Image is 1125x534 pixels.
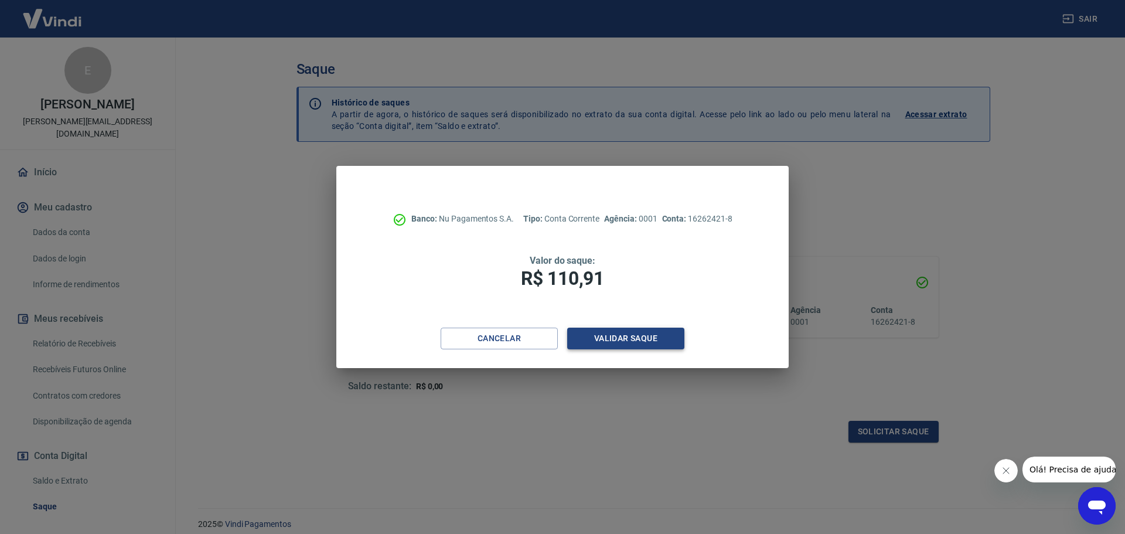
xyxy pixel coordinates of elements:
[530,255,595,266] span: Valor do saque:
[1078,487,1116,525] iframe: Button to launch messaging window
[523,213,599,225] p: Conta Corrente
[523,214,544,223] span: Tipo:
[994,459,1018,482] iframe: Close message
[411,214,439,223] span: Banco:
[604,214,639,223] span: Agência:
[441,328,558,349] button: Cancelar
[604,213,657,225] p: 0001
[567,328,684,349] button: Validar saque
[662,213,732,225] p: 16262421-8
[7,8,98,18] span: Olá! Precisa de ajuda?
[521,267,604,290] span: R$ 110,91
[1022,457,1116,482] iframe: Message from company
[411,213,514,225] p: Nu Pagamentos S.A.
[662,214,688,223] span: Conta:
